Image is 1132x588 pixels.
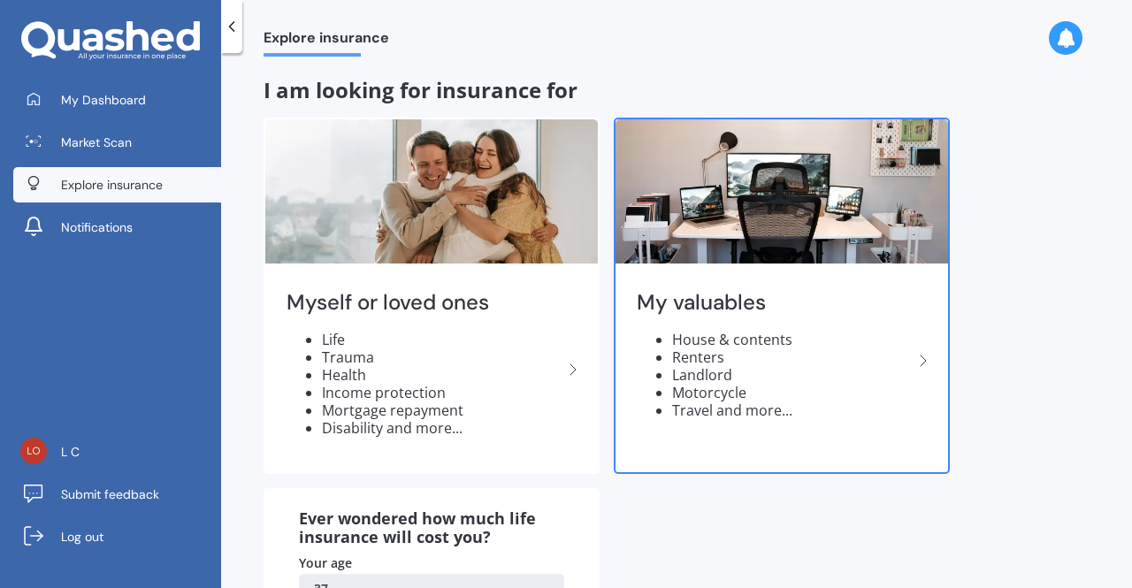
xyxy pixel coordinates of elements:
[322,348,562,366] li: Trauma
[616,119,948,263] img: My valuables
[13,82,221,118] a: My Dashboard
[61,176,163,194] span: Explore insurance
[299,554,564,572] div: Your age
[672,401,913,419] li: Travel and more...
[20,438,47,464] img: c0bbe6ebaabd69da308017f14f51a3a1
[13,125,221,160] a: Market Scan
[322,401,562,419] li: Mortgage repayment
[61,528,103,546] span: Log out
[13,167,221,202] a: Explore insurance
[13,477,221,512] a: Submit feedback
[637,289,913,317] h2: My valuables
[61,443,80,461] span: L C
[322,331,562,348] li: Life
[322,384,562,401] li: Income protection
[61,218,133,236] span: Notifications
[264,29,389,53] span: Explore insurance
[322,366,562,384] li: Health
[299,509,564,547] div: Ever wondered how much life insurance will cost you?
[322,419,562,437] li: Disability and more...
[287,289,562,317] h2: Myself or loved ones
[264,75,577,104] span: I am looking for insurance for
[672,348,913,366] li: Renters
[13,210,221,245] a: Notifications
[672,331,913,348] li: House & contents
[13,519,221,554] a: Log out
[61,91,146,109] span: My Dashboard
[13,434,221,470] a: L C
[672,384,913,401] li: Motorcycle
[672,366,913,384] li: Landlord
[61,485,159,503] span: Submit feedback
[61,134,132,151] span: Market Scan
[265,119,598,263] img: Myself or loved ones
